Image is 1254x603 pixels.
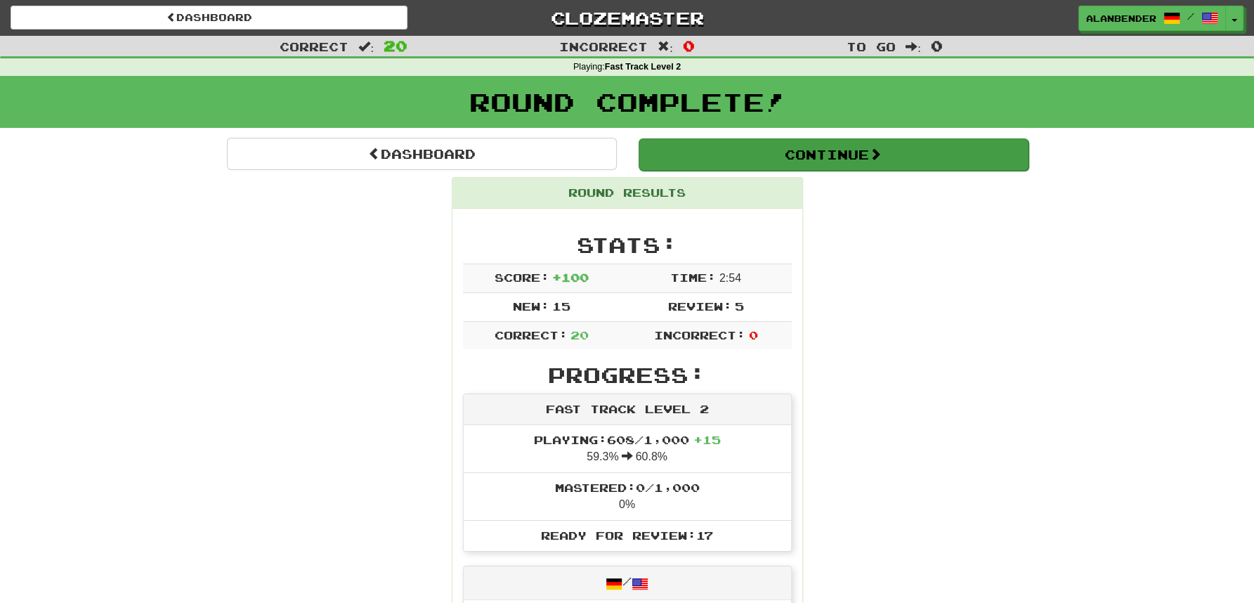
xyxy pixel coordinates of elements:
span: : [658,41,673,53]
button: Continue [639,138,1028,171]
span: New: [512,299,549,313]
span: Review: [667,299,731,313]
span: Time: [670,271,716,284]
strong: Fast Track Level 2 [605,62,681,72]
a: Clozemaster [429,6,825,30]
span: Correct: [494,328,567,342]
span: Score: [494,271,549,284]
h2: Progress: [463,363,792,387]
span: AlanBender [1086,12,1156,25]
span: : [906,41,921,53]
span: Mastered: 0 / 1,000 [555,481,700,494]
span: : [358,41,374,53]
a: Dashboard [227,138,617,170]
li: 59.3% 60.8% [464,425,791,473]
span: 20 [384,37,407,54]
span: Incorrect: [654,328,745,342]
span: Incorrect [559,39,648,53]
span: + 100 [552,271,589,284]
span: / [1187,11,1194,21]
span: 5 [735,299,744,313]
span: Ready for Review: 17 [541,529,713,542]
div: Fast Track Level 2 [464,394,791,425]
span: To go [847,39,896,53]
span: 2 : 54 [719,272,741,284]
div: Round Results [452,178,802,209]
div: / [464,566,791,599]
a: Dashboard [11,6,407,30]
span: Correct [280,39,348,53]
a: AlanBender / [1078,6,1226,31]
span: + 15 [693,433,721,446]
li: 0% [464,472,791,521]
span: 15 [552,299,570,313]
h1: Round Complete! [5,88,1249,116]
span: 0 [931,37,943,54]
span: Playing: 608 / 1,000 [534,433,721,446]
span: 20 [570,328,589,342]
span: 0 [748,328,757,342]
span: 0 [683,37,695,54]
h2: Stats: [463,233,792,257]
